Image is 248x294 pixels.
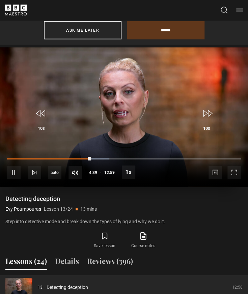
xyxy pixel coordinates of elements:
button: Next Lesson [28,166,41,179]
div: Current quality: 720p [48,166,61,179]
span: 12:59 [104,167,115,179]
a: Detecting deception [47,284,88,291]
div: Progress Bar [7,158,241,160]
p: Evy Poumpouras [5,206,41,213]
span: 4:39 [89,167,97,179]
button: Ask me later [44,21,121,39]
a: Course notes [124,231,163,250]
button: Lessons (24) [5,256,47,270]
p: Step into detective mode and break down the types of lying and why we do it. [5,218,243,225]
p: 13 mins [80,206,97,213]
button: Mute [68,166,82,179]
span: - [100,170,102,175]
p: Lesson 13/24 [44,206,73,213]
button: Save lesson [85,231,124,250]
button: Details [55,256,79,270]
svg: BBC Maestro [5,5,27,16]
button: Toggle navigation [236,7,243,13]
button: Fullscreen [227,166,241,179]
h1: Detecting deception [5,195,243,203]
button: Pause [7,166,21,179]
button: Playback Rate [122,166,135,179]
span: auto [48,166,61,179]
button: Captions [209,166,222,179]
button: Reviews (396) [87,256,133,270]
